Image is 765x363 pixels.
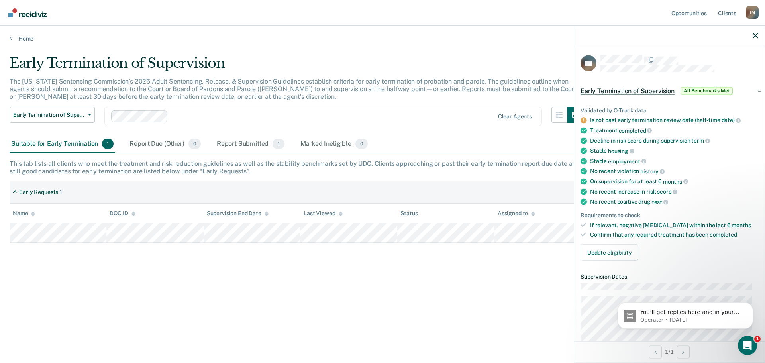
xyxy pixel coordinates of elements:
span: Early Termination of Supervision [581,87,675,95]
div: Marked Ineligible [299,135,370,153]
span: 0 [355,139,368,149]
div: Early Termination of Supervision [10,55,583,78]
div: Supervision End Date [207,210,269,217]
div: Early Requests [19,189,58,196]
div: Stable [590,147,758,155]
span: test [652,198,668,205]
div: Treatment [590,127,758,134]
span: term [691,137,710,144]
div: DOC ID [110,210,135,217]
a: Home [10,35,755,42]
span: Early Termination of Supervision [13,112,85,118]
div: Decline in risk score during supervision [590,137,758,144]
p: The [US_STATE] Sentencing Commission’s 2025 Adult Sentencing, Release, & Supervision Guidelines e... [10,78,577,100]
iframe: Intercom live chat [738,336,757,355]
div: Requirements to check [581,212,758,218]
span: months [663,178,688,184]
div: Assigned to [498,210,535,217]
div: No recent positive drug [590,198,758,206]
div: Status [400,210,418,217]
button: Next Opportunity [677,345,690,358]
div: Stable [590,157,758,165]
div: This tab lists all clients who meet the treatment and risk reduction guidelines as well as the st... [10,160,755,175]
span: 1 [754,336,761,342]
div: No recent increase in risk [590,188,758,195]
div: If relevant, negative [MEDICAL_DATA] within the last 6 [590,222,758,228]
span: score [657,188,677,195]
dt: Supervision Dates [581,273,758,280]
div: J M [746,6,759,19]
span: completed [710,232,737,238]
div: Early Termination of SupervisionAll Benchmarks Met [574,78,765,104]
img: Recidiviz [8,8,47,17]
span: history [640,168,665,175]
span: All Benchmarks Met [681,87,733,95]
div: On supervision for at least 6 [590,178,758,185]
div: Clear agents [498,113,532,120]
button: Profile dropdown button [746,6,759,19]
span: housing [608,147,634,154]
div: No recent violation [590,168,758,175]
div: Is not past early termination review date (half-time date) [590,117,758,124]
div: 1 [60,189,62,196]
iframe: Intercom notifications message [606,286,765,341]
div: Report Submitted [215,135,286,153]
div: Validated by O-Track data [581,107,758,114]
span: completed [619,127,652,133]
div: 1 / 1 [574,341,765,362]
div: Confirm that any required treatment has been [590,232,758,238]
div: Name [13,210,35,217]
span: months [732,222,751,228]
span: 0 [188,139,201,149]
span: employment [608,158,646,164]
div: Report Due (Other) [128,135,202,153]
button: Update eligibility [581,245,638,261]
span: 1 [273,139,284,149]
div: Suitable for Early Termination [10,135,115,153]
span: 1 [102,139,114,149]
div: Last Viewed [304,210,342,217]
button: Previous Opportunity [649,345,662,358]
